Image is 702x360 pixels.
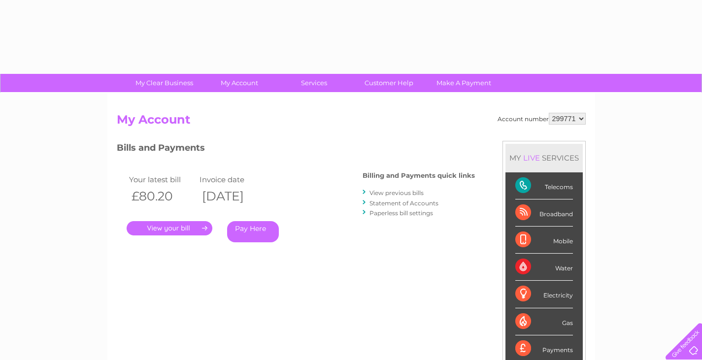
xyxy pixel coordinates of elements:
[363,172,475,179] h4: Billing and Payments quick links
[369,189,424,196] a: View previous bills
[273,74,355,92] a: Services
[515,254,573,281] div: Water
[199,74,280,92] a: My Account
[515,199,573,227] div: Broadband
[348,74,430,92] a: Customer Help
[117,113,586,131] h2: My Account
[197,186,268,206] th: [DATE]
[515,308,573,335] div: Gas
[521,153,542,163] div: LIVE
[369,199,438,207] a: Statement of Accounts
[117,141,475,158] h3: Bills and Payments
[505,144,583,172] div: MY SERVICES
[127,221,212,235] a: .
[369,209,433,217] a: Paperless bill settings
[515,172,573,199] div: Telecoms
[124,74,205,92] a: My Clear Business
[197,173,268,186] td: Invoice date
[227,221,279,242] a: Pay Here
[127,186,198,206] th: £80.20
[515,227,573,254] div: Mobile
[423,74,504,92] a: Make A Payment
[498,113,586,125] div: Account number
[127,173,198,186] td: Your latest bill
[515,281,573,308] div: Electricity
